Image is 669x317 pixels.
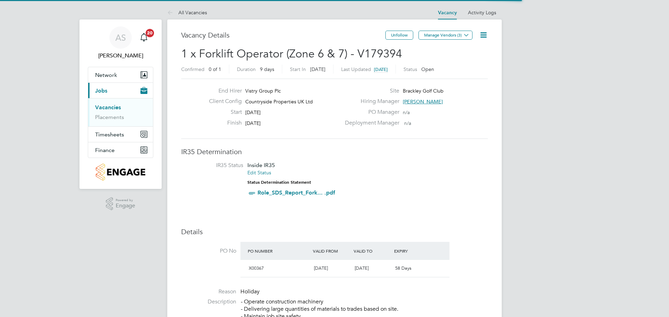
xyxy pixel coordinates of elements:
label: Start [203,109,242,116]
a: Role_SDS_Report_Fork... .pdf [257,189,335,196]
label: Duration [237,66,256,72]
span: [DATE] [245,109,261,116]
label: Hiring Manager [341,98,399,105]
label: Status [403,66,417,72]
span: Inside IR35 [247,162,275,168]
label: PO No [181,247,236,255]
span: Open [421,66,434,72]
a: Activity Logs [468,9,496,16]
span: Finance [95,147,115,153]
a: Powered byEngage [106,197,136,211]
span: [DATE] [314,265,328,271]
span: Holiday [240,288,260,295]
span: Network [95,72,117,78]
label: Start In [290,66,306,72]
span: 20 [146,29,154,37]
label: Client Config [203,98,242,105]
h3: Details [181,227,488,236]
label: Last Updated [341,66,371,72]
a: Go to home page [88,164,153,181]
div: Jobs [88,98,153,126]
strong: Status Determination Statement [247,180,311,185]
span: 0 of 1 [209,66,221,72]
button: Jobs [88,83,153,98]
span: Timesheets [95,131,124,138]
label: Confirmed [181,66,205,72]
span: Jobs [95,87,107,94]
div: PO Number [246,245,311,257]
label: Finish [203,119,242,127]
img: countryside-properties-logo-retina.png [96,164,145,181]
nav: Main navigation [79,19,162,189]
h3: IR35 Determination [181,147,488,156]
a: Vacancies [95,104,121,111]
a: AS[PERSON_NAME] [88,26,153,60]
span: AS [115,33,126,42]
label: IR35 Status [188,162,243,169]
label: Description [181,298,236,306]
div: Valid To [352,245,393,257]
span: [DATE] [355,265,369,271]
h3: Vacancy Details [181,31,385,40]
button: Manage Vendors (3) [418,31,472,40]
span: Vistry Group Plc [245,88,281,94]
span: Powered by [116,197,135,203]
button: Timesheets [88,127,153,142]
span: n/a [403,109,410,116]
span: Adam Smith [88,51,153,60]
button: Unfollow [385,31,413,40]
span: [DATE] [245,120,261,126]
div: Valid From [311,245,352,257]
a: 20 [137,26,151,49]
span: X00367 [249,265,264,271]
label: Deployment Manager [341,119,399,127]
a: Vacancy [438,10,457,16]
label: Site [341,87,399,95]
button: Network [88,67,153,82]
div: Expiry [392,245,433,257]
a: Edit Status [247,169,271,176]
span: Engage [116,203,135,209]
button: Finance [88,142,153,158]
span: [DATE] [374,66,388,72]
a: Placements [95,114,124,120]
span: 9 days [260,66,274,72]
span: Countryside Properties UK Ltd [245,98,313,105]
span: Brackley Golf Club [403,88,444,94]
span: 58 Days [395,265,412,271]
label: End Hirer [203,87,242,95]
a: All Vacancies [167,9,207,16]
span: [DATE] [310,66,325,72]
label: PO Manager [341,109,399,116]
span: [PERSON_NAME] [403,98,443,105]
span: 1 x Forklift Operator (Zone 6 & 7) - V179394 [181,47,402,61]
label: Reason [181,288,236,295]
span: n/a [404,120,411,126]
